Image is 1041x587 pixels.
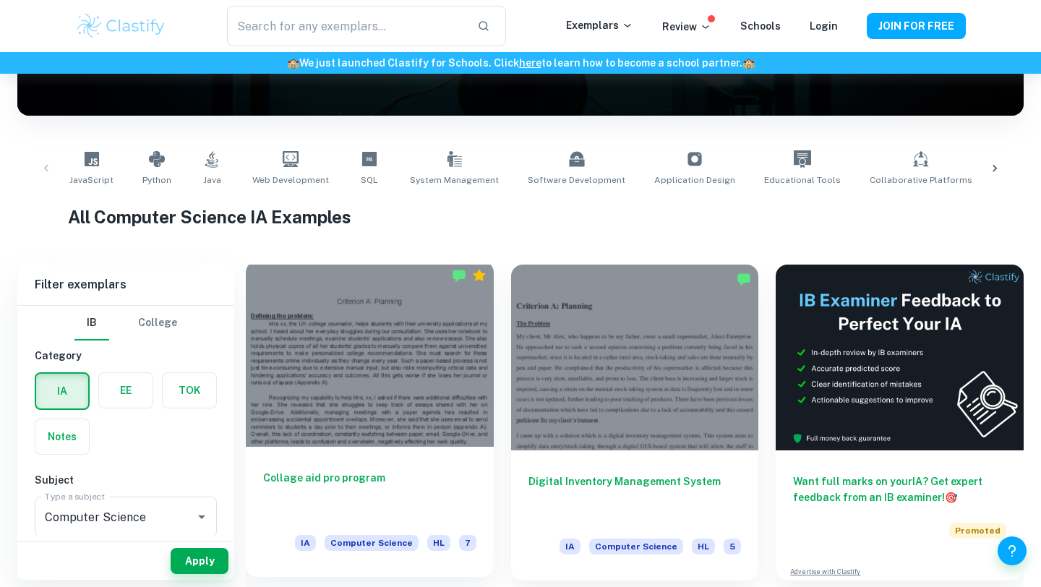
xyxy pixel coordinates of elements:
[589,539,683,554] span: Computer Science
[740,20,781,32] a: Schools
[810,20,838,32] a: Login
[287,57,299,69] span: 🏫
[35,419,89,454] button: Notes
[870,173,972,187] span: Collaborative Platforms
[203,173,221,187] span: Java
[138,306,177,340] button: College
[17,265,234,305] h6: Filter exemplars
[361,173,378,187] span: SQL
[171,548,228,574] button: Apply
[793,474,1006,505] h6: Want full marks on your IA ? Get expert feedback from an IB examiner!
[36,374,88,408] button: IA
[427,535,450,551] span: HL
[519,57,541,69] a: here
[227,6,466,46] input: Search for any exemplars...
[75,12,167,40] img: Clastify logo
[949,523,1006,539] span: Promoted
[945,492,957,503] span: 🎯
[724,539,741,554] span: 5
[790,567,860,577] a: Advertise with Clastify
[998,536,1027,565] button: Help and Feedback
[35,348,217,364] h6: Category
[263,470,476,518] h6: Collage aid pro program
[325,535,419,551] span: Computer Science
[566,17,633,33] p: Exemplars
[68,204,974,230] h1: All Computer Science IA Examples
[452,268,466,283] img: Marked
[654,173,735,187] span: Application Design
[74,306,177,340] div: Filter type choice
[528,173,625,187] span: Software Development
[246,265,494,580] a: Collage aid pro programIAComputer ScienceHL7
[662,19,711,35] p: Review
[295,535,316,551] span: IA
[410,173,499,187] span: System Management
[511,265,759,580] a: Digital Inventory Management SystemIAComputer ScienceHL5
[692,539,715,554] span: HL
[472,268,487,283] div: Premium
[74,306,109,340] button: IB
[252,173,329,187] span: Web Development
[35,472,217,488] h6: Subject
[764,173,841,187] span: Educational Tools
[867,13,966,39] button: JOIN FOR FREE
[142,173,171,187] span: Python
[69,173,113,187] span: JavaScript
[45,490,105,502] label: Type a subject
[163,373,216,408] button: TOK
[737,272,751,286] img: Marked
[192,507,212,527] button: Open
[560,539,581,554] span: IA
[776,265,1024,580] a: Want full marks on yourIA? Get expert feedback from an IB examiner!PromotedAdvertise with Clastify
[3,55,1038,71] h6: We just launched Clastify for Schools. Click to learn how to become a school partner.
[528,474,742,521] h6: Digital Inventory Management System
[459,535,476,551] span: 7
[776,265,1024,450] img: Thumbnail
[742,57,755,69] span: 🏫
[99,373,153,408] button: EE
